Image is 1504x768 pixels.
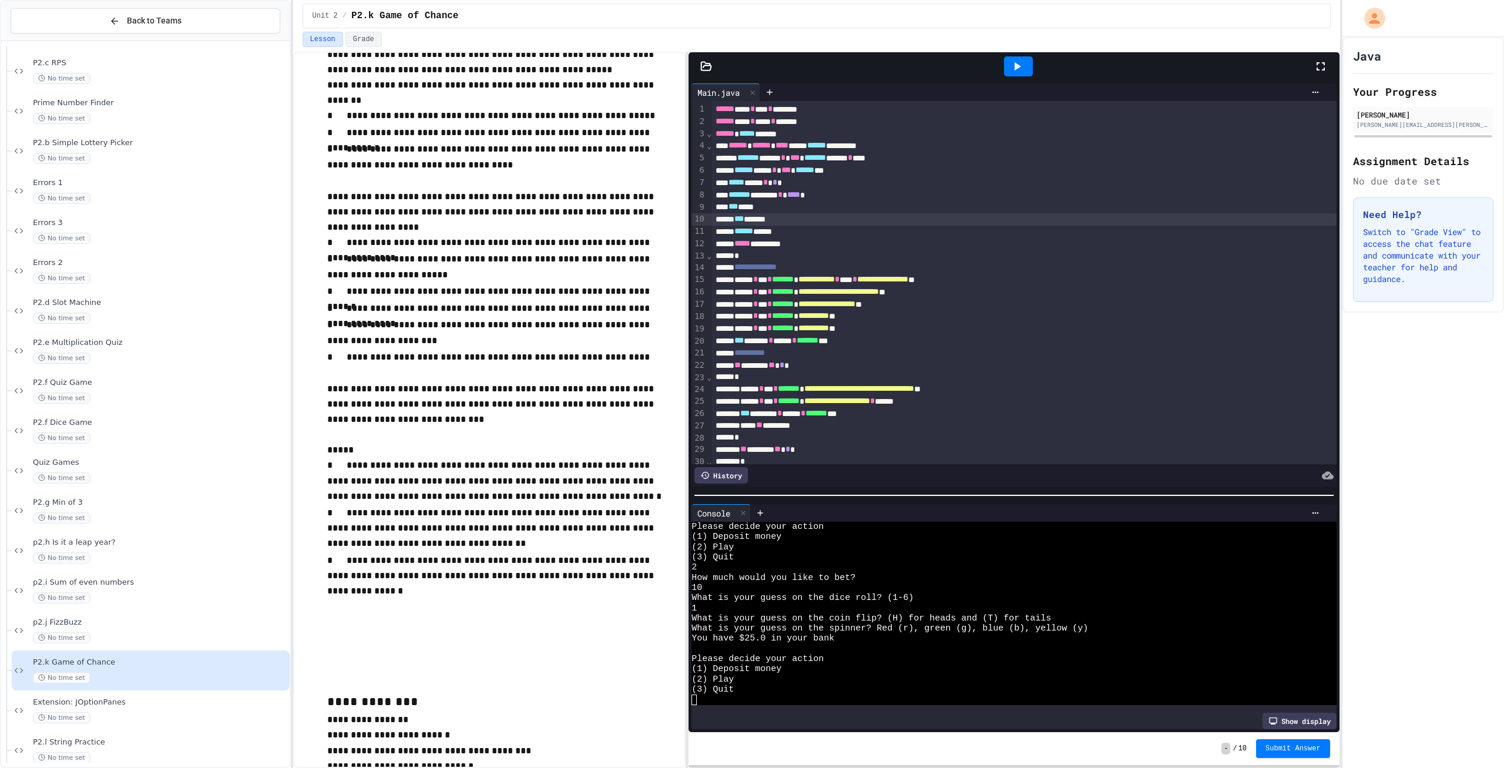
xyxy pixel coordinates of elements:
span: Errors 2 [33,258,287,268]
span: Submit Answer [1265,744,1321,753]
span: - [1221,743,1230,754]
span: No time set [33,512,90,524]
span: No time set [33,353,90,364]
div: No due date set [1353,174,1493,188]
span: Errors 1 [33,178,287,188]
span: No time set [33,273,90,284]
button: Lesson [303,32,343,47]
span: No time set [33,73,90,84]
span: No time set [33,233,90,244]
div: [PERSON_NAME][EMAIL_ADDRESS][PERSON_NAME][DOMAIN_NAME][PERSON_NAME] [1357,120,1490,129]
span: / [1233,744,1237,753]
h2: Assignment Details [1353,153,1493,169]
span: Errors 3 [33,218,287,228]
span: P2.d Slot Machine [33,298,287,308]
span: p2.h Is it a leap year? [33,538,287,548]
span: P2.l String Practice [33,737,287,747]
span: No time set [33,672,90,683]
span: p2.j FizzBuzz [33,618,287,628]
span: / [343,11,347,21]
span: No time set [33,592,90,603]
div: My Account [1352,5,1388,32]
h2: Your Progress [1353,83,1493,100]
h1: Java [1353,48,1381,64]
span: P2.f Dice Game [33,418,287,428]
span: Extension: JOptionPanes [33,697,287,707]
span: No time set [33,632,90,643]
span: Unit 2 [313,11,338,21]
span: P2.c RPS [33,58,287,68]
button: Submit Answer [1256,739,1330,758]
button: Back to Teams [11,8,280,33]
p: Switch to "Grade View" to access the chat feature and communicate with your teacher for help and ... [1363,226,1483,285]
span: No time set [33,193,90,204]
span: No time set [33,712,90,723]
span: No time set [33,432,90,444]
span: Prime Number Finder [33,98,287,108]
span: No time set [33,472,90,484]
span: 10 [1238,744,1247,753]
button: Grade [345,32,382,47]
span: No time set [33,752,90,763]
span: No time set [33,393,90,404]
span: P2.k Game of Chance [351,9,458,23]
span: No time set [33,552,90,564]
span: p2.i Sum of even numbers [33,578,287,588]
div: [PERSON_NAME] [1357,109,1490,120]
h3: Need Help? [1363,207,1483,222]
span: No time set [33,153,90,164]
span: P2.b Simple Lottery Picker [33,138,287,148]
span: No time set [33,313,90,324]
span: Back to Teams [127,15,182,27]
span: P2.f Quiz Game [33,378,287,388]
span: P2.k Game of Chance [33,658,287,668]
span: No time set [33,113,90,124]
span: P2.g Min of 3 [33,498,287,508]
span: P2.e Multiplication Quiz [33,338,287,348]
span: Quiz Games [33,458,287,468]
